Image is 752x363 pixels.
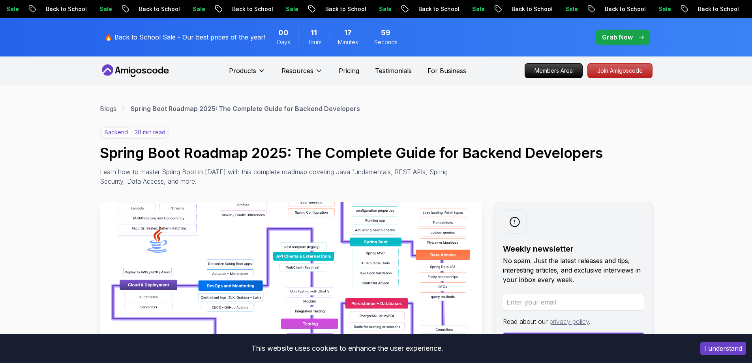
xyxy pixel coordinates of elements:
a: Blogs [100,104,116,113]
p: Back to School [471,5,525,13]
p: 30 min read [135,128,165,136]
p: Back to School [564,5,618,13]
p: Grab Now [602,32,633,42]
span: Hours [306,38,322,46]
p: Back to School [657,5,711,13]
button: Subscribe [503,333,644,348]
p: Sale [525,5,550,13]
p: Sale [152,5,177,13]
p: Back to School [5,5,59,13]
span: Days [277,38,290,46]
span: Minutes [338,38,358,46]
span: 17 Minutes [344,27,352,38]
p: Sale [711,5,736,13]
a: Pricing [339,66,359,75]
p: 🔥 Back to School Sale - Our best prices of the year! [105,32,265,42]
div: This website uses cookies to enhance the user experience. [6,340,688,357]
a: Join Amigoscode [587,63,653,78]
h1: Spring Boot Roadmap 2025: The Complete Guide for Backend Developers [100,145,653,161]
p: Read about our . [503,317,644,326]
p: Sale [338,5,364,13]
p: Back to School [191,5,245,13]
p: Learn how to master Spring Boot in [DATE] with this complete roadmap covering Java fundamentals, ... [100,167,454,186]
button: Products [229,66,266,82]
p: Products [229,66,256,75]
a: For Business [428,66,466,75]
span: 0 Days [278,27,289,38]
p: No spam. Just the latest releases and tips, interesting articles, and exclusive interviews in you... [503,256,644,284]
p: Back to School [378,5,431,13]
span: 11 Hours [311,27,317,38]
p: Spring Boot Roadmap 2025: The Complete Guide for Backend Developers [131,104,360,113]
button: Accept cookies [700,342,746,355]
p: Members Area [525,64,582,78]
p: backend [101,127,131,137]
p: Back to School [98,5,152,13]
a: Members Area [525,63,583,78]
p: Sale [618,5,643,13]
p: Join Amigoscode [588,64,652,78]
input: Enter your email [503,294,644,310]
p: Sale [245,5,270,13]
button: Resources [281,66,323,82]
a: privacy policy [549,318,589,325]
p: Sale [431,5,457,13]
p: Back to School [285,5,338,13]
span: Seconds [374,38,398,46]
h2: Weekly newsletter [503,243,644,254]
p: Resources [281,66,313,75]
p: Sale [59,5,84,13]
span: 59 Seconds [381,27,390,38]
a: Testimonials [375,66,412,75]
